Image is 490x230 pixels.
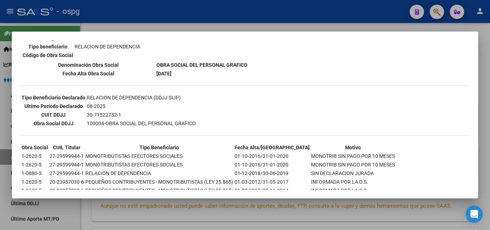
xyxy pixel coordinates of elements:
td: MONOTRIBUTISTAS EFECTORES SOCIALES [85,152,234,160]
td: MONOTRIBUTISTAS EFECTORES SOCIALES [85,161,234,169]
td: MONOTRIB SIN PAGO POR 10 MESES [311,161,395,169]
td: 01-10-2016/31-01-2020 [234,161,310,169]
td: 30-71522752-1 [86,111,196,119]
th: Fecha Alta/[GEOGRAPHIC_DATA] [234,144,310,151]
th: Código de Obra Social [22,51,74,59]
th: Motivo [311,144,395,151]
td: 01-10-2016/31-01-2020 [234,152,310,160]
td: SIN DECLARACION JURADA [311,169,395,177]
td: 27-29599944-1 [49,169,84,177]
th: Tipo beneficiario [22,43,74,51]
td: 20-23957030-6 [49,187,84,194]
td: 1-0880-3 [21,169,48,177]
div: Open Intercom Messenger [466,206,483,223]
b: [DATE] [156,71,171,76]
th: Obra Social DDJJ [21,119,86,127]
th: Fecha Alta Obra Social [21,70,155,78]
td: 20-23957030-6 [49,178,84,186]
th: CUIL Titular [49,144,84,151]
td: 1-2620-5 [21,178,48,186]
th: Obra Social [21,144,48,151]
td: RELACION DE DEPENDENCIA [85,169,234,177]
th: Tipo Beneficiario [85,144,234,151]
td: 1-2620-5 [21,187,48,194]
td: 27-29599944-1 [49,152,84,160]
th: CUIT DDJJ [21,111,86,119]
td: 01-12-2018/30-06-2019 [234,169,310,177]
th: Ultimo Período Declarado [21,102,86,110]
td: 1-2620-5 [21,161,48,169]
td: 109004-OBRA SOCIAL DEL PERSONAL GRAFICO [86,119,196,127]
th: Tipo Beneficiario Declarado [21,94,86,102]
td: MONOTRIB SIN PAGO POR 10 MESES [311,152,395,160]
th: Denominación Obra Social [21,61,155,69]
td: 1-2620-5 [21,152,48,160]
td: PEQUEÑOS CONTRIBUYENTES - MONOTRIBUTISTAS (LEY 25.865) [85,178,234,186]
td: PEQUEÑOS CONTRIBUYENTES - MONOTRIBUTISTAS (LEY 25.865) [85,187,234,194]
td: 27-29599944-1 [49,161,84,169]
td: 01-03-2012/30-11-2014 [234,187,310,194]
td: 01-03-2012/31-05-2017 [234,178,310,186]
td: 08-2025 [86,102,196,110]
b: OBRA SOCIAL DEL PERSONAL GRAFICO [156,62,248,68]
td: RELACION DE DEPENDENCIA [74,43,141,51]
td: INFORMADA POR LA O.S. [311,187,395,194]
td: INFORMADA POR LA O.S. [311,178,395,186]
td: RELACION DE DEPENDENCIA (DDJJ SIJP) [86,94,196,102]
